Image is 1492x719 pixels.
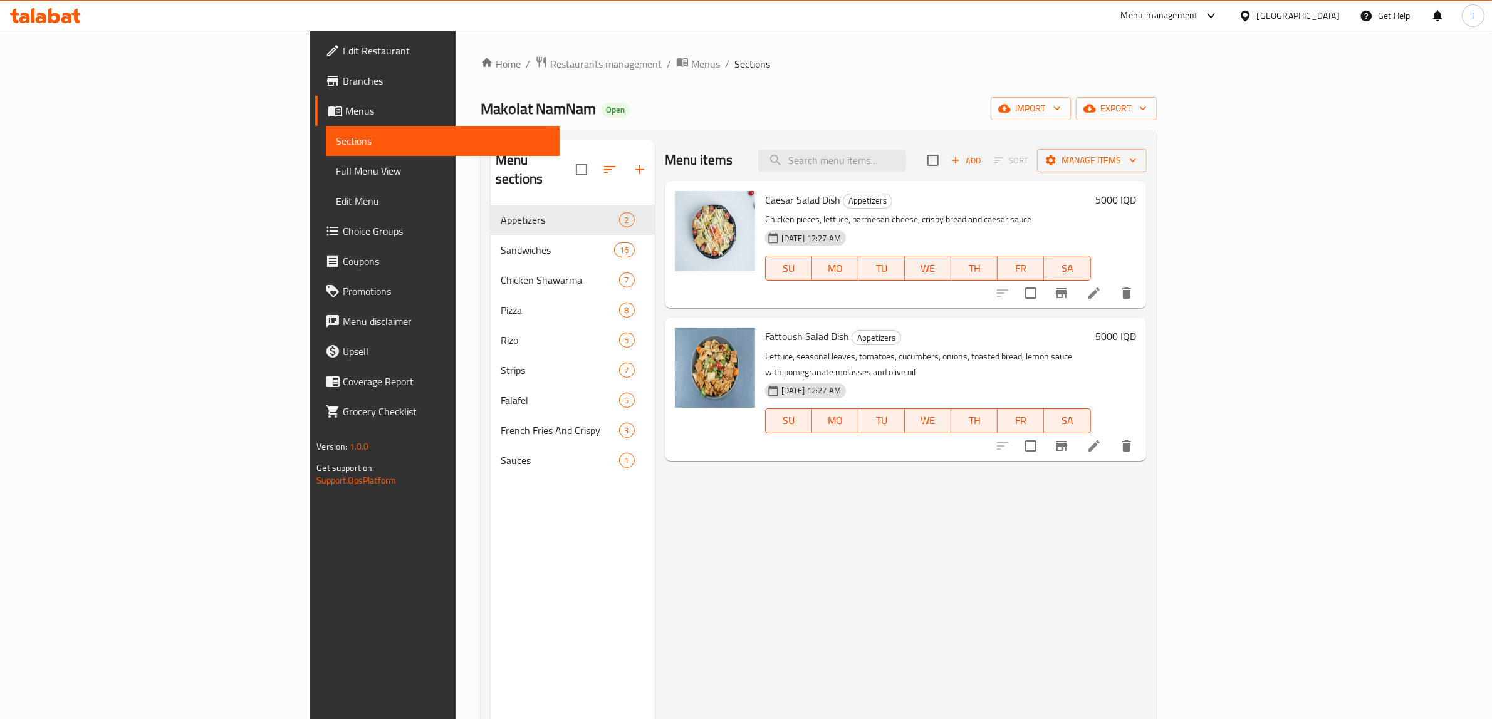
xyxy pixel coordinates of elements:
a: Choice Groups [315,216,560,246]
div: items [619,453,635,468]
a: Edit menu item [1087,286,1102,301]
button: TH [951,408,998,433]
span: 16 [615,244,634,256]
span: Sections [734,56,770,71]
li: / [725,56,729,71]
div: Pizza8 [491,295,655,325]
span: Coupons [343,254,550,269]
span: MO [817,259,853,277]
div: items [619,333,635,348]
div: items [619,423,635,438]
span: 7 [620,365,634,376]
span: Fattoush Salad Dish [765,327,849,346]
p: Lettuce, seasonal leaves, tomatoes, cucumbers, onions, toasted bread, lemon sauce with pomegranat... [765,349,1091,380]
span: Select to update [1018,433,1044,459]
span: SU [771,411,807,430]
div: items [619,212,635,227]
span: Grocery Checklist [343,404,550,419]
span: Pizza [501,303,618,318]
div: Menu-management [1121,8,1198,23]
div: Falafel [501,393,618,408]
span: Get support on: [316,460,374,476]
a: Restaurants management [535,56,662,72]
a: Edit Restaurant [315,36,560,66]
nav: Menu sections [491,200,655,480]
span: Select section first [986,151,1037,170]
span: Restaurants management [550,56,662,71]
a: Upsell [315,336,560,366]
span: Sauces [501,453,618,468]
button: FR [998,408,1044,433]
span: 3 [620,425,634,437]
span: Sort sections [595,155,625,185]
div: Strips7 [491,355,655,385]
span: Upsell [343,344,550,359]
span: [DATE] 12:27 AM [776,385,846,396]
span: Manage items [1047,153,1137,168]
div: items [619,272,635,287]
a: Coupons [315,246,560,276]
span: TH [956,259,993,277]
button: SU [765,256,812,281]
p: Chicken pieces, lettuce, parmesan cheese, crispy bread and caesar sauce [765,212,1091,227]
div: items [614,242,634,257]
button: Add section [625,155,655,185]
a: Promotions [315,276,560,306]
span: Promotions [343,284,550,299]
button: SA [1044,408,1090,433]
a: Branches [315,66,560,96]
a: Menu disclaimer [315,306,560,336]
span: 1 [620,455,634,467]
span: Menu disclaimer [343,314,550,329]
button: MO [812,256,858,281]
span: Rizo [501,333,618,348]
div: Sandwiches [501,242,614,257]
span: l [1472,9,1474,23]
a: Coverage Report [315,366,560,396]
button: Manage items [1037,149,1147,172]
span: SA [1049,259,1085,277]
button: Branch-specific-item [1046,278,1077,308]
button: export [1076,97,1157,120]
span: Branches [343,73,550,88]
span: Select to update [1018,280,1044,306]
span: import [1001,101,1061,116]
span: Edit Restaurant [343,43,550,58]
a: Edit Menu [326,186,560,216]
span: MO [817,411,853,430]
a: Full Menu View [326,156,560,186]
div: items [619,363,635,378]
div: Appetizers [843,194,892,209]
span: 8 [620,304,634,316]
span: 2 [620,214,634,226]
button: delete [1112,431,1142,461]
span: WE [910,411,946,430]
span: Strips [501,363,618,378]
button: SA [1044,256,1090,281]
a: Menus [315,96,560,126]
span: TH [956,411,993,430]
span: FR [1003,259,1039,277]
button: SU [765,408,812,433]
button: delete [1112,278,1142,308]
button: MO [812,408,858,433]
a: Menus [676,56,720,72]
div: Sandwiches16 [491,235,655,265]
button: FR [998,256,1044,281]
button: TH [951,256,998,281]
span: 5 [620,395,634,406]
button: TU [858,408,905,433]
button: WE [905,408,951,433]
span: FR [1003,411,1039,430]
span: Appetizers [501,212,618,227]
span: Appetizers [852,331,900,345]
div: Open [601,103,630,118]
span: Coverage Report [343,374,550,389]
div: [GEOGRAPHIC_DATA] [1257,9,1340,23]
span: TU [863,411,900,430]
span: 1.0.0 [350,438,369,455]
